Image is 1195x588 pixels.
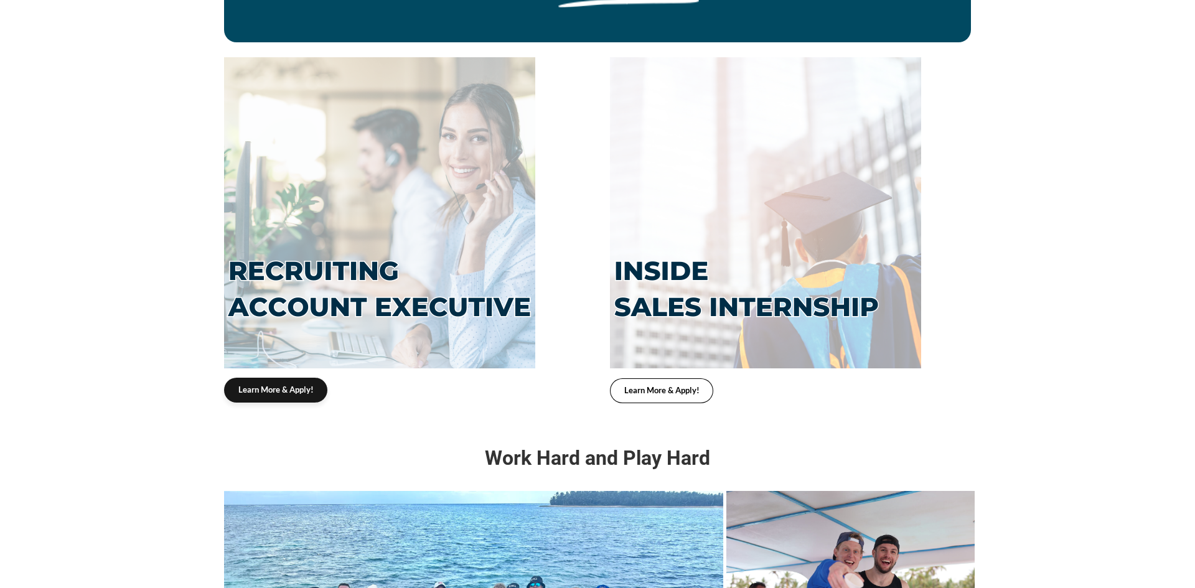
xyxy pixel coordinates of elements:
span: Work Hard and Play Hard [224,446,971,472]
span: Learn More & Apply! [238,386,314,394]
span: Learn More & Apply! [624,386,700,394]
img: RECRUITING ACCOUNT EXECUTIVE (1) [610,57,921,368]
a: Learn More & Apply! [610,378,713,403]
img: RECRUITING ACCOUNT EXECUTIVE [224,57,535,368]
a: Learn More & Apply! [224,378,327,403]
